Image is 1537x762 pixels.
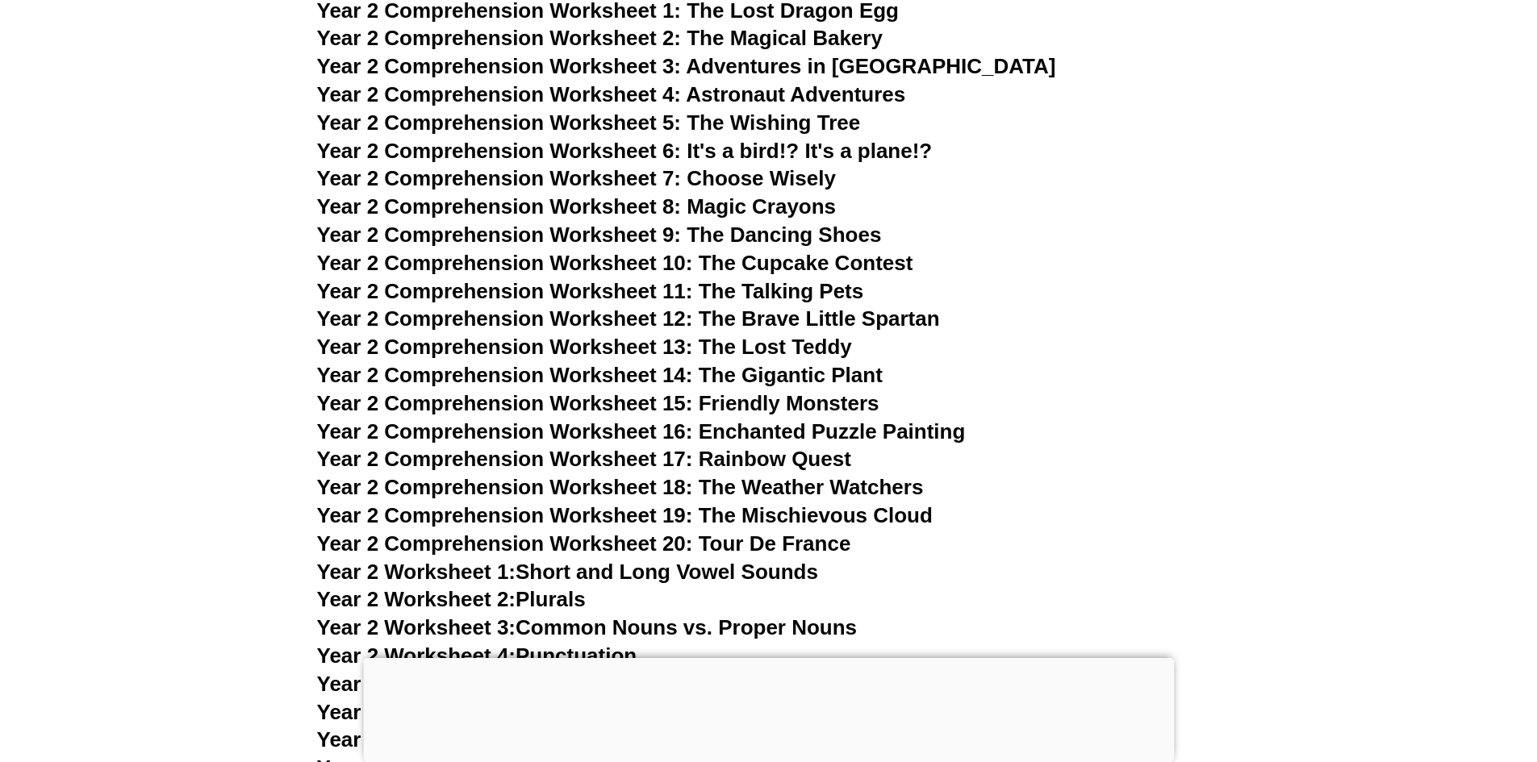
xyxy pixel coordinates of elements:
[317,560,818,584] a: Year 2 Worksheet 1:Short and Long Vowel Sounds
[317,223,882,247] a: Year 2 Comprehension Worksheet 9: The Dancing Shoes
[317,194,837,219] a: Year 2 Comprehension Worksheet 8: Magic Crayons
[687,166,836,190] span: Choose Wisely
[317,139,933,163] a: Year 2 Comprehension Worksheet 6: It's a bird!? It's a plane!?
[317,447,851,471] a: Year 2 Comprehension Worksheet 17: Rainbow Quest
[317,615,858,639] a: Year 2 Worksheet 3:Common Nouns vs. Proper Nouns
[1268,580,1537,762] iframe: Chat Widget
[317,643,637,668] a: Year 2 Worksheet 4:Punctuation
[317,587,586,611] a: Year 2 Worksheet 2:Plurals
[317,531,851,556] a: Year 2 Comprehension Worksheet 20: Tour De France
[686,54,1055,78] span: Adventures in [GEOGRAPHIC_DATA]
[317,503,933,527] a: Year 2 Comprehension Worksheet 19: The Mischievous Cloud
[317,727,516,752] span: Year 2 Worksheet 7:
[317,363,883,387] a: Year 2 Comprehension Worksheet 14: The Gigantic Plant
[317,700,516,724] span: Year 2 Worksheet 6:
[317,251,913,275] a: Year 2 Comprehension Worksheet 10: The Cupcake Contest
[317,615,516,639] span: Year 2 Worksheet 3:
[317,587,516,611] span: Year 2 Worksheet 2:
[317,306,940,331] a: Year 2 Comprehension Worksheet 12: The Brave Little Spartan
[686,82,905,106] span: Astronaut Adventures
[317,166,682,190] span: Year 2 Comprehension Worksheet 7:
[317,82,906,106] a: Year 2 Comprehension Worksheet 4: Astronaut Adventures
[317,643,516,668] span: Year 2 Worksheet 4:
[317,335,852,359] a: Year 2 Comprehension Worksheet 13: The Lost Teddy
[317,419,966,443] a: Year 2 Comprehension Worksheet 16: Enchanted Puzzle Painting
[317,54,1056,78] a: Year 2 Comprehension Worksheet 3: Adventures in [GEOGRAPHIC_DATA]
[317,82,682,106] span: Year 2 Comprehension Worksheet 4:
[317,672,516,696] span: Year 2 Worksheet 5:
[687,26,883,50] span: The Magical Bakery
[363,658,1174,758] iframe: Advertisement
[317,110,861,135] a: Year 2 Comprehension Worksheet 5: The Wishing Tree
[317,54,682,78] span: Year 2 Comprehension Worksheet 3:
[317,391,879,415] a: Year 2 Comprehension Worksheet 15: Friendly Monsters
[687,110,860,135] span: The Wishing Tree
[317,279,864,303] a: Year 2 Comprehension Worksheet 11: The Talking Pets
[317,727,614,752] a: Year 2 Worksheet 7:Pronouns
[317,26,682,50] span: Year 2 Comprehension Worksheet 2:
[317,672,773,696] a: Year 2 Worksheet 5:Synonyms and Antonyms
[317,475,924,499] a: Year 2 Comprehension Worksheet 18: The Weather Watchers
[317,110,682,135] span: Year 2 Comprehension Worksheet 5:
[317,560,516,584] span: Year 2 Worksheet 1:
[317,166,836,190] a: Year 2 Comprehension Worksheet 7: Choose Wisely
[317,700,787,724] a: Year 2 Worksheet 6:Forming Compound Words
[317,26,883,50] a: Year 2 Comprehension Worksheet 2: The Magical Bakery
